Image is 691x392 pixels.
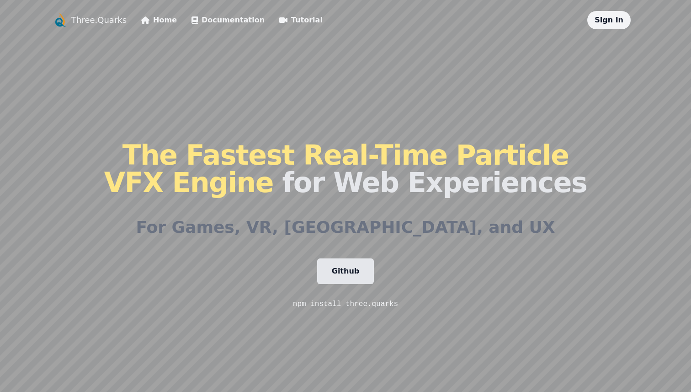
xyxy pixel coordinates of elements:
[71,14,127,27] a: Three.Quarks
[317,258,374,284] a: Github
[104,139,569,199] span: The Fastest Real-Time Particle VFX Engine
[293,300,398,308] code: npm install three.quarks
[136,218,555,236] h2: For Games, VR, [GEOGRAPHIC_DATA], and UX
[191,15,265,26] a: Documentation
[104,141,587,196] h1: for Web Experiences
[595,16,623,24] a: Sign In
[279,15,323,26] a: Tutorial
[141,15,177,26] a: Home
